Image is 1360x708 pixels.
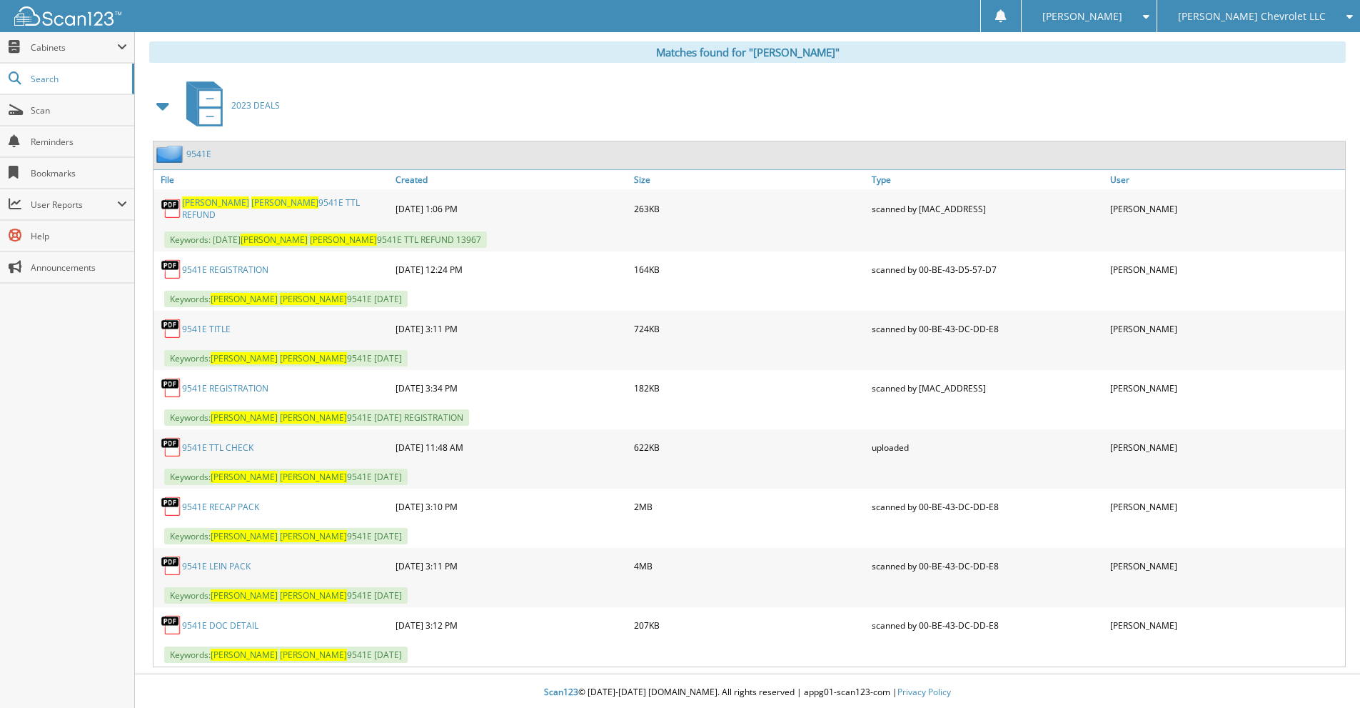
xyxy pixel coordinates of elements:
[186,148,211,160] a: 9541E
[868,433,1107,462] div: uploaded
[182,196,249,209] span: [PERSON_NAME]
[156,145,186,163] img: folder2.png
[178,77,280,134] a: 2023 DEALS
[630,374,869,402] div: 182KB
[164,587,408,604] span: Keywords: 9541E [DATE]
[182,196,388,221] a: [PERSON_NAME] [PERSON_NAME]9541E TTL REFUND
[392,492,630,521] div: [DATE] 3:10 PM
[1107,374,1345,402] div: [PERSON_NAME]
[182,382,268,394] a: 9541E REGISTRATION
[182,560,251,572] a: 9541E LEIN PACK
[164,350,408,367] span: Keywords: 9541E [DATE]
[31,261,127,274] span: Announcements
[31,167,127,179] span: Bookmarks
[31,73,125,85] span: Search
[31,104,127,116] span: Scan
[392,314,630,343] div: [DATE] 3:11 PM
[868,314,1107,343] div: scanned by 00-BE-43-DC-DD-E8
[868,255,1107,284] div: scanned by 00-BE-43-D5-57-D7
[868,492,1107,521] div: scanned by 00-BE-43-DC-DD-E8
[1107,255,1345,284] div: [PERSON_NAME]
[182,264,268,276] a: 9541E REGISTRATION
[1289,639,1360,708] iframe: Chat Widget
[630,433,869,462] div: 622KB
[182,619,258,632] a: 9541E DOC DETAIL
[280,471,347,483] span: [PERSON_NAME]
[161,555,182,577] img: PDF.png
[164,231,487,248] span: Keywords: [DATE] 9541E TTL REFUND 13967
[161,318,182,339] img: PDF.png
[241,234,308,246] span: [PERSON_NAME]
[868,193,1107,224] div: scanned by [MAC_ADDRESS]
[1107,552,1345,580] div: [PERSON_NAME]
[280,589,347,602] span: [PERSON_NAME]
[1107,193,1345,224] div: [PERSON_NAME]
[868,611,1107,639] div: scanned by 00-BE-43-DC-DD-E8
[161,198,182,219] img: PDF.png
[1107,170,1345,189] a: User
[1107,492,1345,521] div: [PERSON_NAME]
[392,433,630,462] div: [DATE] 11:48 AM
[1042,12,1122,21] span: [PERSON_NAME]
[164,528,408,544] span: Keywords: 9541E [DATE]
[31,136,127,148] span: Reminders
[1178,12,1326,21] span: [PERSON_NAME] Chevrolet LLC
[544,686,578,698] span: Scan123
[211,293,278,305] span: [PERSON_NAME]
[630,314,869,343] div: 724KB
[31,199,117,211] span: User Reports
[161,437,182,458] img: PDF.png
[1107,314,1345,343] div: [PERSON_NAME]
[182,442,253,454] a: 9541E TTL CHECK
[182,323,231,335] a: 9541E TITLE
[392,552,630,580] div: [DATE] 3:11 PM
[392,193,630,224] div: [DATE] 1:06 PM
[630,611,869,639] div: 207KB
[630,193,869,224] div: 263KB
[149,41,1346,63] div: Matches found for "[PERSON_NAME]"
[392,255,630,284] div: [DATE] 12:24 PM
[630,552,869,580] div: 4MB
[161,614,182,636] img: PDF.png
[31,230,127,242] span: Help
[251,196,318,209] span: [PERSON_NAME]
[392,611,630,639] div: [DATE] 3:12 PM
[161,377,182,399] img: PDF.png
[211,589,278,602] span: [PERSON_NAME]
[280,649,347,661] span: [PERSON_NAME]
[630,170,869,189] a: Size
[161,259,182,280] img: PDF.png
[310,234,377,246] span: [PERSON_NAME]
[14,6,121,26] img: scan123-logo-white.svg
[164,409,469,426] span: Keywords: 9541E [DATE] REGISTRATION
[164,469,408,485] span: Keywords: 9541E [DATE]
[868,552,1107,580] div: scanned by 00-BE-43-DC-DD-E8
[280,293,347,305] span: [PERSON_NAME]
[1107,433,1345,462] div: [PERSON_NAME]
[164,647,408,663] span: Keywords: 9541E [DATE]
[280,352,347,364] span: [PERSON_NAME]
[211,352,278,364] span: [PERSON_NAME]
[630,255,869,284] div: 164KB
[161,496,182,517] img: PDF.png
[280,412,347,424] span: [PERSON_NAME]
[392,170,630,189] a: Created
[211,530,278,542] span: [PERSON_NAME]
[182,501,259,513] a: 9541E RECAP PACK
[231,99,280,111] span: 2023 DEALS
[897,686,951,698] a: Privacy Policy
[211,412,278,424] span: [PERSON_NAME]
[31,41,117,54] span: Cabinets
[164,291,408,307] span: Keywords: 9541E [DATE]
[280,530,347,542] span: [PERSON_NAME]
[153,170,392,189] a: File
[868,170,1107,189] a: Type
[630,492,869,521] div: 2MB
[1107,611,1345,639] div: [PERSON_NAME]
[392,374,630,402] div: [DATE] 3:34 PM
[211,649,278,661] span: [PERSON_NAME]
[211,471,278,483] span: [PERSON_NAME]
[868,374,1107,402] div: scanned by [MAC_ADDRESS]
